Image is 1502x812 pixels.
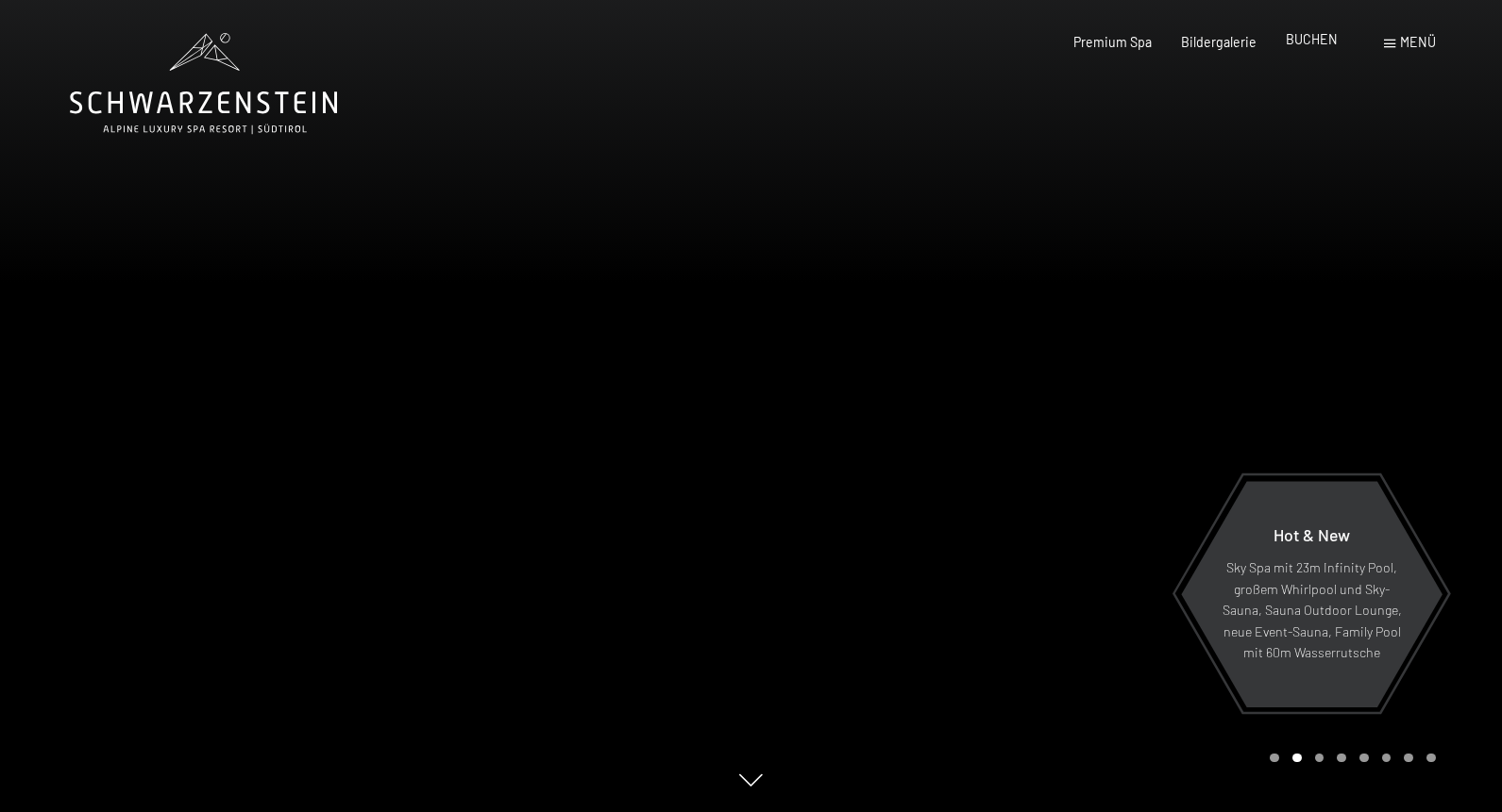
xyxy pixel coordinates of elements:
[1073,34,1152,50] a: Premium Spa
[1292,754,1302,763] div: Carousel Page 2 (Current Slide)
[1270,754,1279,763] div: Carousel Page 1
[1274,524,1350,545] span: Hot & New
[1315,754,1325,763] div: Carousel Page 3
[1286,31,1338,47] a: BUCHEN
[1426,754,1436,763] div: Carousel Page 8
[1181,34,1257,50] a: Bildergalerie
[1404,754,1413,763] div: Carousel Page 7
[1400,34,1436,50] span: Menü
[1359,754,1369,763] div: Carousel Page 5
[1180,480,1443,708] a: Hot & New Sky Spa mit 23m Infinity Pool, großem Whirlpool und Sky-Sauna, Sauna Outdoor Lounge, ne...
[1222,557,1402,664] p: Sky Spa mit 23m Infinity Pool, großem Whirlpool und Sky-Sauna, Sauna Outdoor Lounge, neue Event-S...
[1337,754,1346,763] div: Carousel Page 4
[1263,754,1435,763] div: Carousel Pagination
[1382,754,1392,763] div: Carousel Page 6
